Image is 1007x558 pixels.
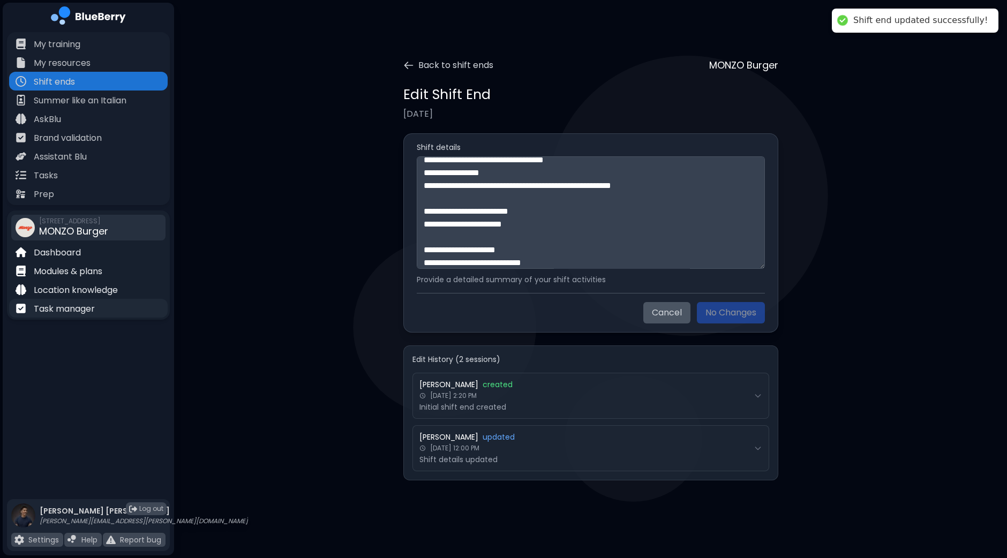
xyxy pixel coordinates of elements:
[34,188,54,201] p: Prep
[403,86,491,103] h1: Edit Shift End
[16,303,26,314] img: file icon
[51,6,126,28] img: company logo
[430,444,479,453] span: [DATE] 12:00 PM
[419,380,478,389] span: [PERSON_NAME]
[430,391,477,400] span: [DATE] 2:20 PM
[67,535,77,545] img: file icon
[129,505,137,513] img: logout
[16,170,26,180] img: file icon
[39,224,108,238] span: MONZO Burger
[419,455,749,464] p: Shift details updated
[643,302,690,323] button: Cancel
[14,535,24,545] img: file icon
[16,284,26,295] img: file icon
[34,246,81,259] p: Dashboard
[417,142,765,152] label: Shift details
[28,535,59,545] p: Settings
[34,303,95,315] p: Task manager
[417,275,765,284] p: Provide a detailed summary of your shift activities
[40,517,248,525] p: [PERSON_NAME][EMAIL_ADDRESS][PERSON_NAME][DOMAIN_NAME]
[16,266,26,276] img: file icon
[16,114,26,124] img: file icon
[139,504,163,513] span: Log out
[34,76,75,88] p: Shift ends
[106,535,116,545] img: file icon
[81,535,97,545] p: Help
[16,39,26,49] img: file icon
[34,150,87,163] p: Assistant Blu
[403,108,778,120] p: [DATE]
[16,76,26,87] img: file icon
[11,503,35,538] img: profile photo
[16,247,26,258] img: file icon
[709,58,778,73] p: MONZO Burger
[16,188,26,199] img: file icon
[34,284,118,297] p: Location knowledge
[419,402,749,412] p: Initial shift end created
[419,432,478,442] span: [PERSON_NAME]
[16,132,26,143] img: file icon
[16,218,35,237] img: company thumbnail
[483,432,515,442] span: updated
[403,59,493,72] button: Back to shift ends
[39,217,108,225] span: [STREET_ADDRESS]
[853,15,988,26] div: Shift end updated successfully!
[34,57,91,70] p: My resources
[34,265,102,278] p: Modules & plans
[34,169,58,182] p: Tasks
[34,113,61,126] p: AskBlu
[34,38,80,51] p: My training
[120,535,161,545] p: Report bug
[16,57,26,68] img: file icon
[16,95,26,105] img: file icon
[697,302,765,323] button: No Changes
[16,151,26,162] img: file icon
[40,506,248,516] p: [PERSON_NAME] [PERSON_NAME]
[34,94,126,107] p: Summer like an Italian
[412,355,769,364] h4: Edit History ( 2 sessions )
[34,132,102,145] p: Brand validation
[483,380,513,389] span: created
